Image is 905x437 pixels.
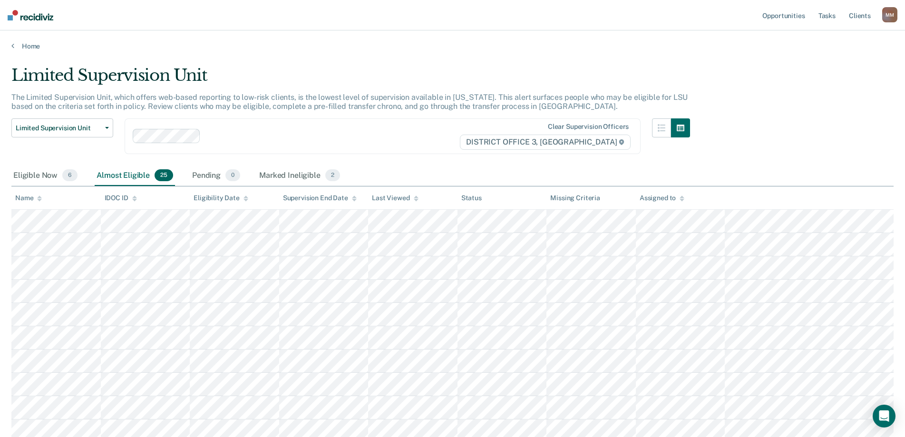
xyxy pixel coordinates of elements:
[372,194,418,202] div: Last Viewed
[8,10,53,20] img: Recidiviz
[460,135,631,150] span: DISTRICT OFFICE 3, [GEOGRAPHIC_DATA]
[62,169,78,182] span: 6
[105,194,137,202] div: IDOC ID
[15,194,42,202] div: Name
[548,123,629,131] div: Clear supervision officers
[194,194,248,202] div: Eligibility Date
[225,169,240,182] span: 0
[95,165,175,186] div: Almost Eligible25
[11,93,688,111] p: The Limited Supervision Unit, which offers web-based reporting to low-risk clients, is the lowest...
[882,7,897,22] div: M M
[550,194,600,202] div: Missing Criteria
[283,194,357,202] div: Supervision End Date
[325,169,340,182] span: 2
[11,118,113,137] button: Limited Supervision Unit
[16,124,101,132] span: Limited Supervision Unit
[640,194,684,202] div: Assigned to
[11,66,690,93] div: Limited Supervision Unit
[11,42,894,50] a: Home
[155,169,173,182] span: 25
[257,165,342,186] div: Marked Ineligible2
[461,194,482,202] div: Status
[190,165,242,186] div: Pending0
[882,7,897,22] button: MM
[11,165,79,186] div: Eligible Now6
[873,405,895,427] div: Open Intercom Messenger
